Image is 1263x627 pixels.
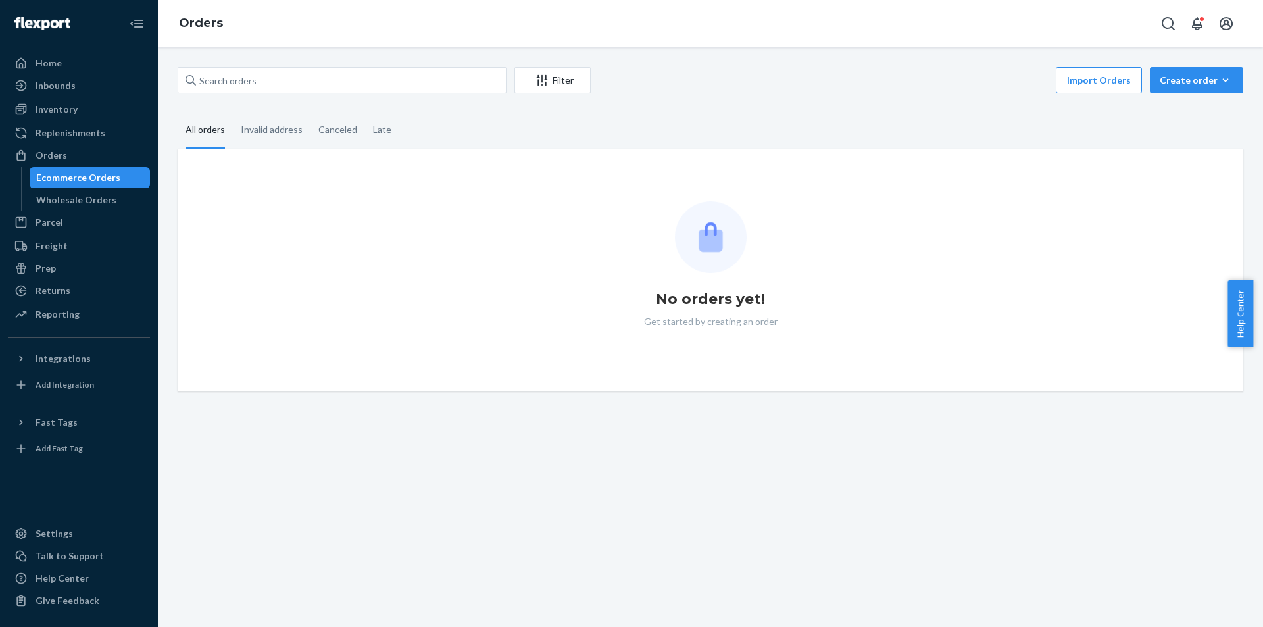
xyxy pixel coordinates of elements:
[318,113,357,147] div: Canceled
[36,171,120,184] div: Ecommerce Orders
[36,352,91,365] div: Integrations
[8,53,150,74] a: Home
[168,5,234,43] ol: breadcrumbs
[186,113,225,149] div: All orders
[1150,67,1243,93] button: Create order
[14,17,70,30] img: Flexport logo
[8,348,150,369] button: Integrations
[8,212,150,233] a: Parcel
[656,289,765,310] h1: No orders yet!
[8,99,150,120] a: Inventory
[8,568,150,589] a: Help Center
[36,443,83,454] div: Add Fast Tag
[8,75,150,96] a: Inbounds
[36,527,73,540] div: Settings
[1184,11,1210,37] button: Open notifications
[36,149,67,162] div: Orders
[8,304,150,325] a: Reporting
[675,201,747,273] img: Empty list
[1056,67,1142,93] button: Import Orders
[8,280,150,301] a: Returns
[1227,280,1253,347] button: Help Center
[8,545,150,566] a: Talk to Support
[36,572,89,585] div: Help Center
[36,284,70,297] div: Returns
[1213,11,1239,37] button: Open account menu
[36,379,94,390] div: Add Integration
[8,374,150,395] a: Add Integration
[241,113,303,147] div: Invalid address
[179,16,223,30] a: Orders
[30,167,151,188] a: Ecommerce Orders
[36,126,105,139] div: Replenishments
[36,103,78,116] div: Inventory
[36,262,56,275] div: Prep
[30,189,151,211] a: Wholesale Orders
[8,412,150,433] button: Fast Tags
[36,239,68,253] div: Freight
[8,145,150,166] a: Orders
[8,523,150,544] a: Settings
[36,216,63,229] div: Parcel
[124,11,150,37] button: Close Navigation
[178,67,507,93] input: Search orders
[644,315,778,328] p: Get started by creating an order
[8,438,150,459] a: Add Fast Tag
[36,549,104,563] div: Talk to Support
[36,79,76,92] div: Inbounds
[36,308,80,321] div: Reporting
[36,193,116,207] div: Wholesale Orders
[514,67,591,93] button: Filter
[1160,74,1233,87] div: Create order
[36,57,62,70] div: Home
[36,594,99,607] div: Give Feedback
[8,122,150,143] a: Replenishments
[8,590,150,611] button: Give Feedback
[8,258,150,279] a: Prep
[36,416,78,429] div: Fast Tags
[8,236,150,257] a: Freight
[1155,11,1181,37] button: Open Search Box
[373,113,391,147] div: Late
[515,74,590,87] div: Filter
